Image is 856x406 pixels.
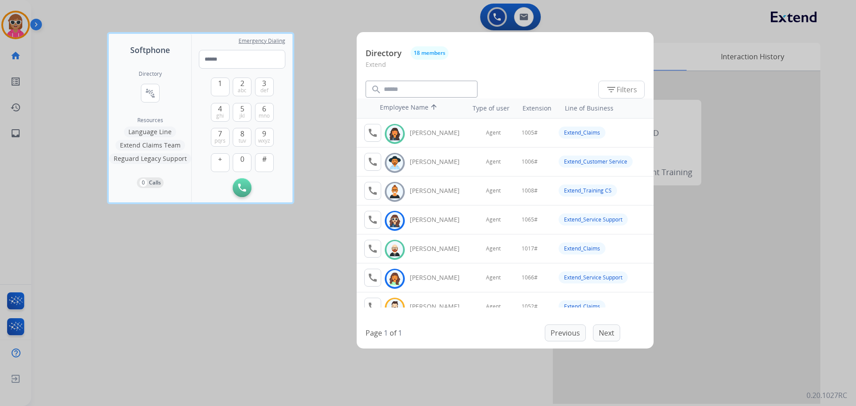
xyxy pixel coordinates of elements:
[518,99,556,117] th: Extension
[233,78,251,96] button: 2abc
[388,243,401,257] img: avatar
[522,245,538,252] span: 1017#
[522,158,538,165] span: 1006#
[260,87,268,94] span: def
[211,78,230,96] button: 1
[559,300,605,312] div: Extend_Claims
[411,46,449,60] button: 18 members
[371,84,382,95] mat-icon: search
[211,103,230,122] button: 4ghi
[375,98,456,118] th: Employee Name
[262,78,266,89] span: 3
[218,128,222,139] span: 7
[560,99,649,117] th: Line of Business
[410,244,469,253] div: [PERSON_NAME]
[559,271,628,283] div: Extend_Service Support
[598,81,645,98] button: Filters
[255,153,274,172] button: #
[390,328,396,338] p: of
[239,137,246,144] span: tuv
[559,213,628,226] div: Extend_Service Support
[559,127,605,139] div: Extend_Claims
[262,103,266,114] span: 6
[486,187,501,194] span: Agent
[137,177,164,188] button: 0Calls
[258,137,270,144] span: wxyz
[262,128,266,139] span: 9
[486,158,501,165] span: Agent
[130,44,170,56] span: Softphone
[366,328,382,338] p: Page
[233,128,251,147] button: 8tuv
[388,185,401,199] img: avatar
[460,99,514,117] th: Type of user
[522,129,538,136] span: 1005#
[388,214,401,228] img: avatar
[606,84,617,95] mat-icon: filter_list
[238,87,247,94] span: abc
[109,153,191,164] button: Reguard Legacy Support
[388,272,401,286] img: avatar
[139,70,162,78] h2: Directory
[486,216,501,223] span: Agent
[606,84,637,95] span: Filters
[238,184,246,192] img: call-button
[522,187,538,194] span: 1008#
[522,216,538,223] span: 1065#
[218,154,222,164] span: +
[410,215,469,224] div: [PERSON_NAME]
[486,245,501,252] span: Agent
[388,301,401,315] img: avatar
[366,47,402,59] p: Directory
[486,129,501,136] span: Agent
[240,103,244,114] span: 5
[486,274,501,281] span: Agent
[124,127,176,137] button: Language Line
[239,37,285,45] span: Emergency Dialing
[367,156,378,167] mat-icon: call
[240,154,244,164] span: 0
[410,302,469,311] div: [PERSON_NAME]
[240,128,244,139] span: 8
[240,78,244,89] span: 2
[255,103,274,122] button: 6mno
[218,78,222,89] span: 1
[388,127,401,141] img: avatar
[366,60,645,76] p: Extend
[140,179,147,187] p: 0
[259,112,270,119] span: mno
[367,272,378,283] mat-icon: call
[410,128,469,137] div: [PERSON_NAME]
[559,156,633,168] div: Extend_Customer Service
[218,103,222,114] span: 4
[367,243,378,254] mat-icon: call
[145,88,156,98] mat-icon: connect_without_contact
[522,274,538,281] span: 1066#
[428,103,439,114] mat-icon: arrow_upward
[262,154,267,164] span: #
[559,185,617,197] div: Extend_Training CS
[216,112,224,119] span: ghi
[367,127,378,138] mat-icon: call
[388,156,401,170] img: avatar
[233,103,251,122] button: 5jkl
[807,390,847,401] p: 0.20.1027RC
[559,242,605,254] div: Extend_Claims
[233,153,251,172] button: 0
[149,179,161,187] p: Calls
[486,303,501,310] span: Agent
[239,112,245,119] span: jkl
[410,273,469,282] div: [PERSON_NAME]
[367,301,378,312] mat-icon: call
[367,185,378,196] mat-icon: call
[214,137,226,144] span: pqrs
[137,117,163,124] span: Resources
[211,128,230,147] button: 7pqrs
[211,153,230,172] button: +
[115,140,185,151] button: Extend Claims Team
[410,157,469,166] div: [PERSON_NAME]
[255,78,274,96] button: 3def
[522,303,538,310] span: 1052#
[410,186,469,195] div: [PERSON_NAME]
[255,128,274,147] button: 9wxyz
